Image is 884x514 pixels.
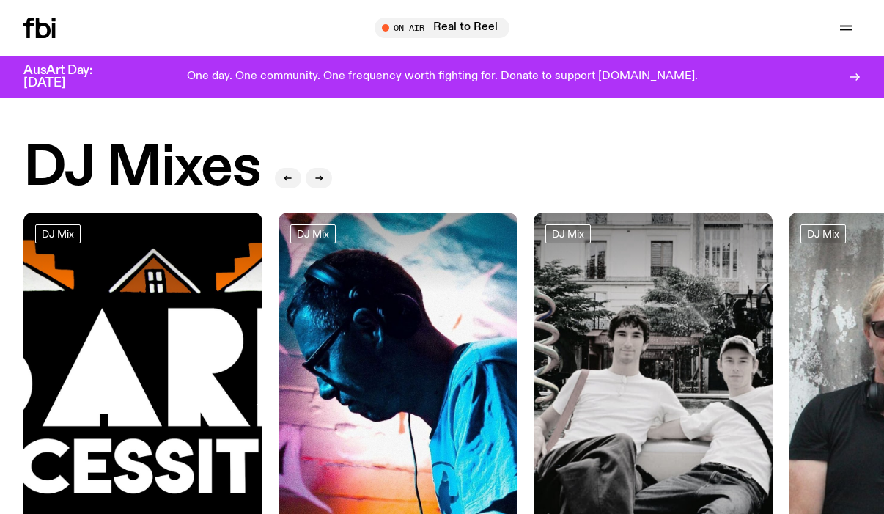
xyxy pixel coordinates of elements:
a: DJ Mix [35,224,81,243]
a: DJ Mix [290,224,336,243]
button: On AirReal to Reel [375,18,509,38]
p: One day. One community. One frequency worth fighting for. Donate to support [DOMAIN_NAME]. [187,70,698,84]
h2: DJ Mixes [23,141,260,197]
a: DJ Mix [800,224,846,243]
span: DJ Mix [552,228,584,239]
span: DJ Mix [297,228,329,239]
span: DJ Mix [42,228,74,239]
h3: AusArt Day: [DATE] [23,65,117,89]
span: DJ Mix [807,228,839,239]
a: DJ Mix [545,224,591,243]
